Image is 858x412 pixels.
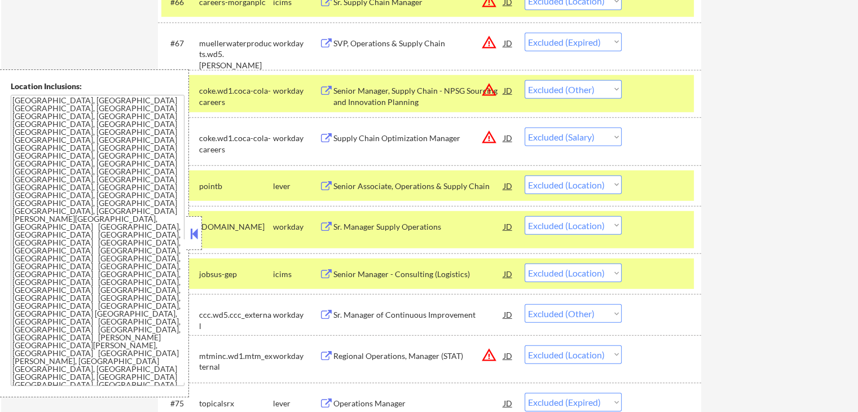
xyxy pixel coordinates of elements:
[273,309,319,321] div: workday
[273,350,319,362] div: workday
[503,304,514,325] div: JD
[199,38,273,71] div: muellerwaterproducts.wd5.[PERSON_NAME]
[273,85,319,97] div: workday
[481,34,497,50] button: warning_amber
[503,176,514,196] div: JD
[503,33,514,53] div: JD
[503,128,514,148] div: JD
[170,398,190,409] div: #75
[333,221,504,233] div: Sr. Manager Supply Operations
[273,221,319,233] div: workday
[333,350,504,362] div: Regional Operations, Manager (STAT)
[199,350,273,372] div: mtminc.wd1.mtm_external
[199,85,273,107] div: coke.wd1.coca-cola-careers
[481,82,497,98] button: warning_amber
[273,133,319,144] div: workday
[199,221,273,233] div: [DOMAIN_NAME]
[503,80,514,100] div: JD
[170,38,190,49] div: #67
[199,269,273,280] div: jobsus-gep
[199,398,273,409] div: topicalsrx
[273,398,319,409] div: lever
[11,81,184,92] div: Location Inclusions:
[503,264,514,284] div: JD
[273,181,319,192] div: lever
[481,347,497,363] button: warning_amber
[333,85,504,107] div: Senior Manager, Supply Chain - NPSG Sourcing and Innovation Planning
[273,269,319,280] div: icims
[333,398,504,409] div: Operations Manager
[333,269,504,280] div: Senior Manager - Consulting (Logistics)
[481,129,497,145] button: warning_amber
[333,309,504,321] div: Sr. Manager of Continuous Improvement
[333,38,504,49] div: SVP, Operations & Supply Chain
[503,345,514,366] div: JD
[199,181,273,192] div: pointb
[199,309,273,331] div: ccc.wd5.ccc_external
[273,38,319,49] div: workday
[333,181,504,192] div: Senior Associate, Operations & Supply Chain
[199,133,273,155] div: coke.wd1.coca-cola-careers
[333,133,504,144] div: Supply Chain Optimization Manager
[503,216,514,236] div: JD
